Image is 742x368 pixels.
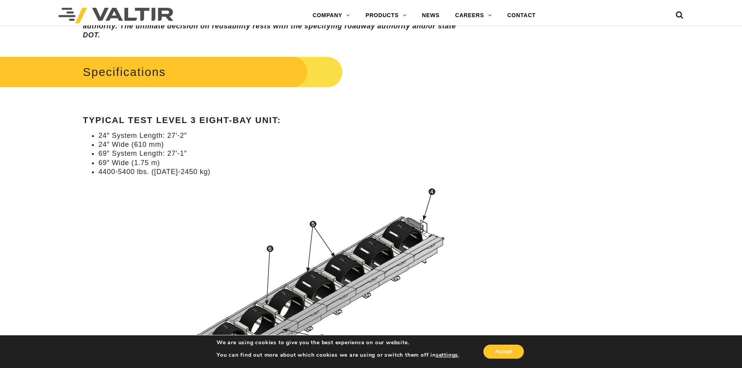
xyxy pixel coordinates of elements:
[58,8,173,23] img: Valtir
[99,158,474,167] li: 69″ Wide (1.75 m)
[414,8,447,23] a: NEWS
[83,115,281,125] strong: Typical Test Level 3 Eight-Bay Unit:
[358,8,414,23] a: PRODUCTS
[483,345,524,359] button: Accept
[305,8,358,23] a: COMPANY
[99,167,474,176] li: 4400-5400 lbs. ([DATE]-2450 kg)
[217,339,460,346] p: We are using cookies to give you the best experience on our website.
[448,8,500,23] a: CAREERS
[499,8,543,23] a: CONTACT
[83,13,469,39] em: *After an impact, the product must be inspected and evaluated per the direction of the specifying...
[99,131,474,140] li: 24″ System Length: 27′-2″
[217,352,460,359] p: You can find out more about which cookies we are using or switch them off in .
[99,140,474,149] li: 24″ Wide (610 mm)
[436,352,458,359] button: settings
[99,149,474,158] li: 69″ System Length: 27′-1″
